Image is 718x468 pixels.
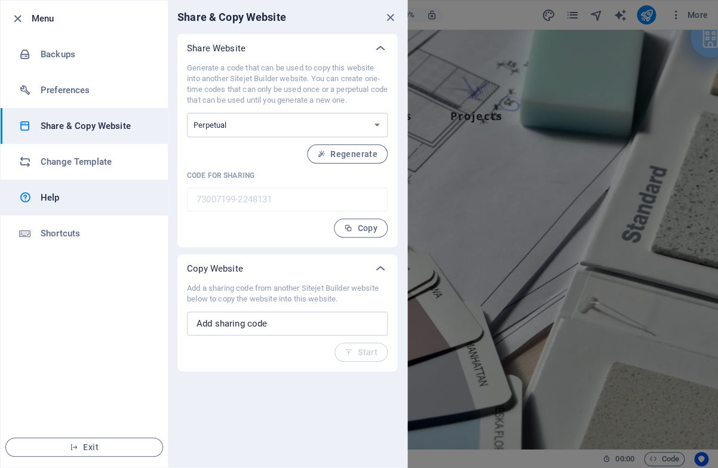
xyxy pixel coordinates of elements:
[187,283,388,304] p: Add a sharing code from another Sitejet Builder website below to copy the website into this website.
[41,190,151,205] h6: Help
[41,226,151,241] h6: Shortcuts
[16,442,153,452] span: Exit
[41,155,151,169] h6: Change Template
[334,218,388,238] button: Copy
[187,42,246,54] p: Share Website
[187,171,388,180] p: Code for sharing
[32,11,158,26] h6: Menu
[1,180,168,215] a: Help
[5,438,163,457] button: Exit
[41,47,151,61] h6: Backups
[383,10,397,24] button: close
[177,34,397,63] div: Share Website
[177,10,286,24] h6: Share & Copy Website
[187,312,388,335] input: Add sharing code
[41,119,151,133] h6: Share & Copy Website
[317,149,378,159] span: Regenerate
[187,63,388,106] p: Generate a code that can be used to copy this website into another Sitejet Builder website. You c...
[177,254,397,283] div: Copy Website
[344,223,378,233] span: Copy
[307,144,388,164] button: Regenerate
[41,83,151,97] h6: Preferences
[187,263,243,275] p: Copy Website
